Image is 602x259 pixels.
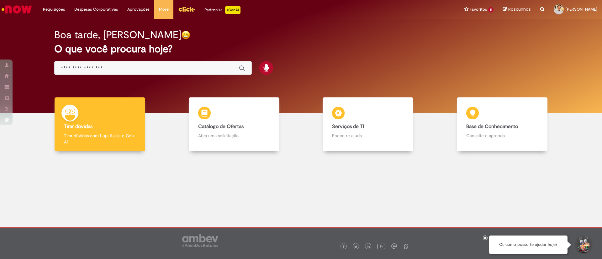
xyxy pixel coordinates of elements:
[377,242,385,250] img: logo_footer_youtube.png
[182,234,218,247] img: logo_footer_ambev_rotulo_gray.png
[43,6,65,13] span: Requisições
[198,132,270,139] p: Abra uma solicitação
[574,236,593,254] button: Iniciar Conversa de Suporte
[488,7,494,13] span: 5
[466,123,518,130] b: Base de Conhecimento
[466,132,538,139] p: Consulte e aprenda
[332,123,364,130] b: Serviços de TI
[342,245,345,248] img: logo_footer_facebook.png
[225,6,240,14] p: +GenAi
[64,132,136,145] p: Tirar dúvidas com Lupi Assist e Gen Ai
[178,4,195,14] img: click_logo_yellow_360x200.png
[1,3,33,16] img: ServiceNow
[566,7,597,12] span: [PERSON_NAME]
[301,97,435,152] a: Serviços de TI Encontre ajuda
[33,97,167,152] a: Tirar dúvidas Tirar dúvidas com Lupi Assist e Gen Ai
[503,7,531,13] a: Rascunhos
[403,243,409,249] img: logo_footer_naosei.png
[435,97,569,152] a: Base de Conhecimento Consulte e aprenda
[508,6,531,12] span: Rascunhos
[391,243,397,249] img: logo_footer_workplace.png
[54,29,181,40] h2: Boa tarde, [PERSON_NAME]
[64,123,92,130] b: Tirar dúvidas
[159,6,169,13] span: More
[354,245,357,248] img: logo_footer_twitter.png
[470,6,487,13] span: Favoritos
[332,132,404,139] p: Encontre ajuda
[489,236,568,254] div: Oi, como posso te ajudar hoje?
[198,123,244,130] b: Catálogo de Ofertas
[127,6,150,13] span: Aprovações
[367,245,370,249] img: logo_footer_linkedin.png
[204,6,240,14] div: Padroniza
[74,6,118,13] span: Despesas Corporativas
[167,97,301,152] a: Catálogo de Ofertas Abra uma solicitação
[181,30,190,39] img: happy-face.png
[54,44,548,54] h2: O que você procura hoje?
